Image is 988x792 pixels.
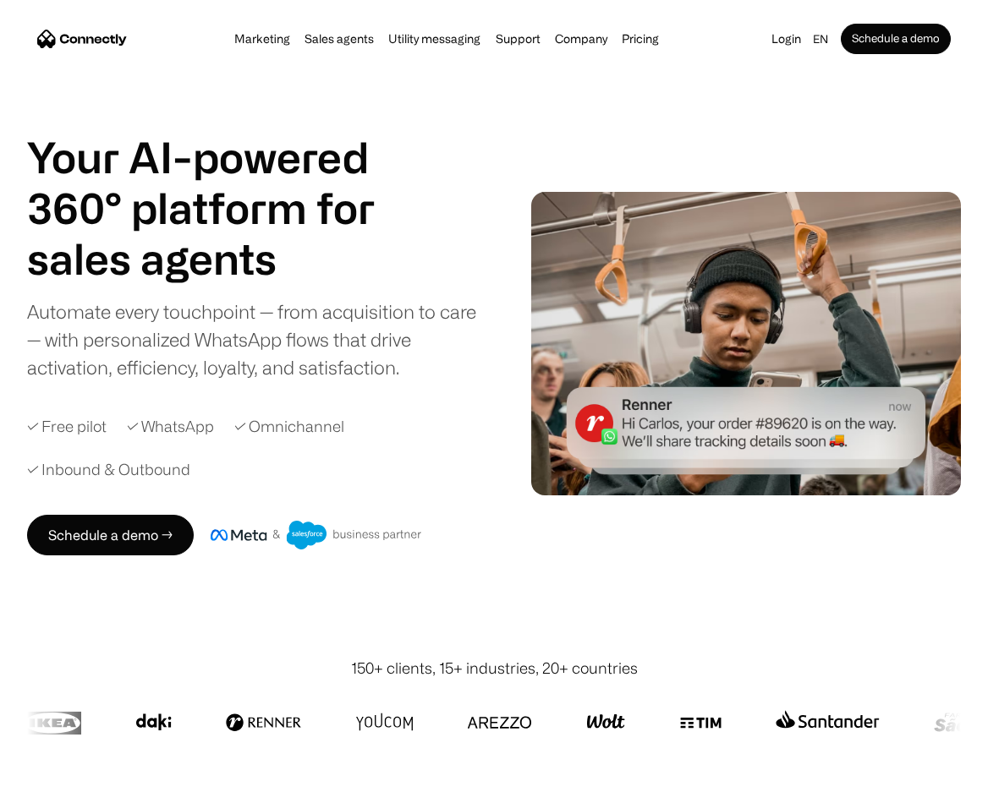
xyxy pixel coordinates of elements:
[617,32,664,46] a: Pricing
[27,233,416,284] h1: sales agents
[27,415,107,438] div: ✓ Free pilot
[234,415,344,438] div: ✓ Omnichannel
[27,515,194,555] a: Schedule a demo →
[813,27,828,51] div: en
[841,24,951,54] a: Schedule a demo
[806,27,841,51] div: en
[27,458,190,481] div: ✓ Inbound & Outbound
[351,657,638,680] div: 150+ clients, 15+ industries, 20+ countries
[37,26,127,52] a: home
[27,233,416,284] div: 1 of 4
[550,27,612,51] div: Company
[299,32,379,46] a: Sales agents
[211,521,422,549] img: Meta and Salesforce business partner badge.
[34,762,102,786] ul: Language list
[27,298,488,381] div: Automate every touchpoint — from acquisition to care — with personalized WhatsApp flows that driv...
[127,415,214,438] div: ✓ WhatsApp
[27,132,416,233] h1: Your AI-powered 360° platform for
[229,32,295,46] a: Marketing
[555,27,607,51] div: Company
[766,27,806,51] a: Login
[27,233,416,284] div: carousel
[383,32,486,46] a: Utility messaging
[491,32,546,46] a: Support
[17,761,102,786] aside: Language selected: English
